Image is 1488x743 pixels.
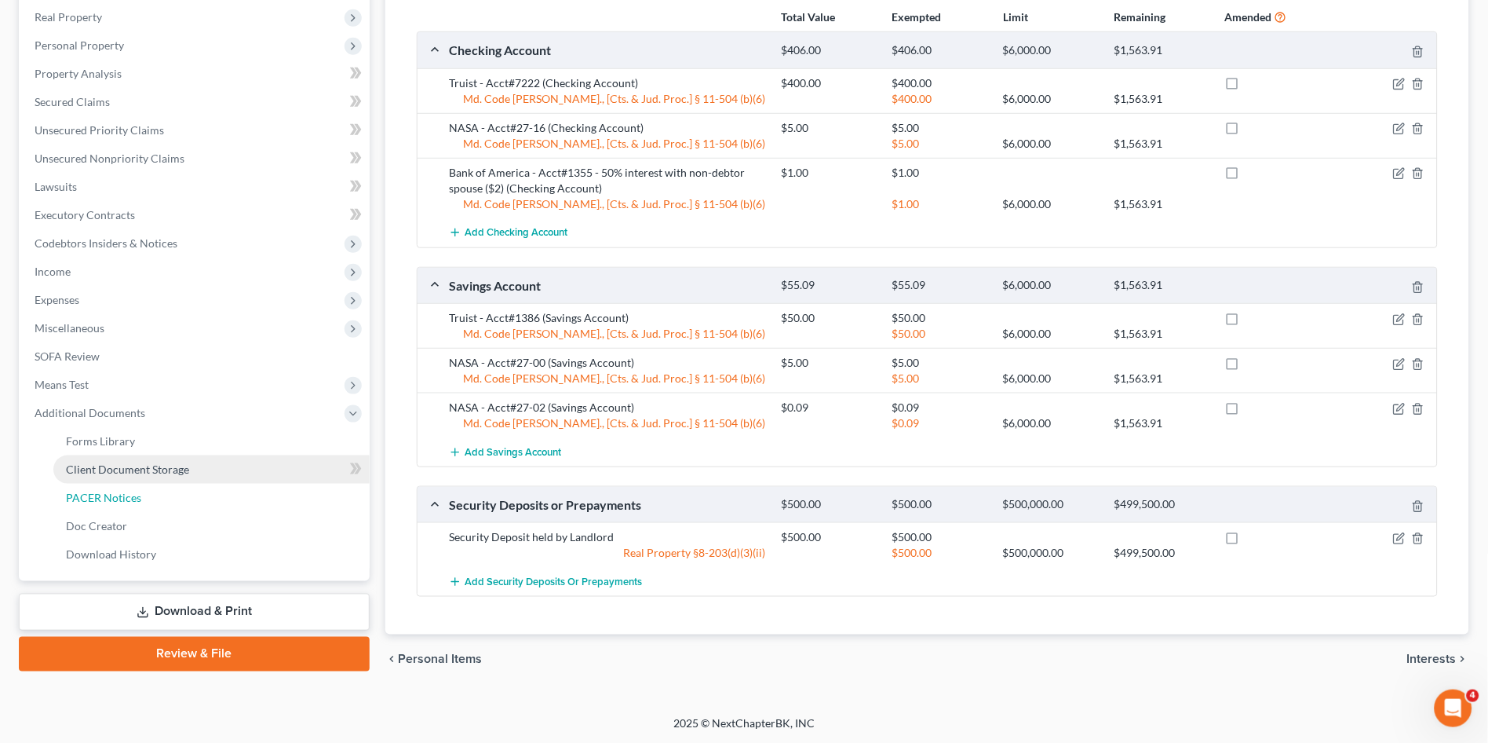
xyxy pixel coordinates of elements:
span: Codebtors Insiders & Notices [35,236,177,250]
div: $55.09 [884,278,995,293]
span: Real Property [35,10,102,24]
div: $5.00 [884,136,995,152]
div: $500.00 [884,529,995,545]
strong: Amended [1225,10,1272,24]
span: Personal Items [398,653,482,666]
div: $400.00 [884,91,995,107]
a: Lawsuits [22,173,370,201]
div: $1.00 [884,196,995,212]
div: $1,563.91 [1106,91,1216,107]
strong: Exempted [892,10,942,24]
span: Miscellaneous [35,321,104,335]
span: Secured Claims [35,95,110,108]
div: $499,500.00 [1106,545,1216,561]
div: $1,563.91 [1106,43,1216,58]
div: Savings Account [441,277,774,294]
a: Executory Contracts [22,201,370,229]
div: $500.00 [774,529,884,545]
span: Additional Documents [35,406,145,419]
div: NASA - Acct#27-02 (Savings Account) [441,400,774,415]
div: $50.00 [884,310,995,326]
button: chevron_left Personal Items [385,653,482,666]
span: Forms Library [66,434,135,448]
div: $0.09 [884,415,995,431]
div: $406.00 [774,43,884,58]
button: Add Savings Account [449,437,561,467]
div: Md. Code [PERSON_NAME]., [Cts. & Jud. Proc.] § 11-504 (b)(6) [441,136,774,152]
div: Real Property §8-203(d)(3)(ii) [441,545,774,561]
div: $6,000.00 [995,278,1106,293]
div: $5.00 [884,355,995,371]
div: $400.00 [774,75,884,91]
a: Client Document Storage [53,456,370,484]
div: $1,563.91 [1106,326,1216,342]
span: Income [35,265,71,278]
span: Client Document Storage [66,463,189,476]
div: $0.09 [884,400,995,415]
div: $6,000.00 [995,326,1106,342]
div: $6,000.00 [995,91,1106,107]
a: Unsecured Nonpriority Claims [22,145,370,173]
div: Md. Code [PERSON_NAME]., [Cts. & Jud. Proc.] § 11-504 (b)(6) [441,91,774,107]
a: Download & Print [19,594,370,631]
a: PACER Notices [53,484,370,512]
span: Add Checking Account [465,227,567,240]
div: Security Deposits or Prepayments [441,496,774,513]
a: Unsecured Priority Claims [22,116,370,145]
strong: Total Value [781,10,835,24]
div: $6,000.00 [995,136,1106,152]
span: Unsecured Priority Claims [35,123,164,137]
a: Doc Creator [53,512,370,540]
div: $1,563.91 [1106,136,1216,152]
span: Executory Contracts [35,208,135,221]
div: $400.00 [884,75,995,91]
div: $0.09 [774,400,884,415]
strong: Remaining [1114,10,1166,24]
div: $50.00 [884,326,995,342]
div: $6,000.00 [995,196,1106,212]
strong: Limit [1003,10,1028,24]
span: Personal Property [35,38,124,52]
div: $1,563.91 [1106,278,1216,293]
div: $5.00 [884,371,995,386]
div: $1,563.91 [1106,415,1216,431]
div: $500.00 [884,545,995,561]
div: Checking Account [441,42,774,58]
span: Doc Creator [66,519,127,533]
span: Means Test [35,378,89,391]
div: NASA - Acct#27-00 (Savings Account) [441,355,774,371]
i: chevron_right [1457,653,1469,666]
a: Secured Claims [22,88,370,116]
a: SOFA Review [22,342,370,371]
div: Security Deposit held by Landlord [441,529,774,545]
button: Add Checking Account [449,218,567,247]
span: PACER Notices [66,491,141,504]
a: Property Analysis [22,60,370,88]
div: Truist - Acct#1386 (Savings Account) [441,310,774,326]
a: Review & File [19,637,370,672]
span: Unsecured Nonpriority Claims [35,152,184,165]
div: $55.09 [774,278,884,293]
div: $500.00 [884,497,995,512]
div: $50.00 [774,310,884,326]
div: $5.00 [774,355,884,371]
span: Lawsuits [35,180,77,193]
span: Add Savings Account [465,446,561,459]
div: $1.00 [774,165,884,181]
div: $1,563.91 [1106,371,1216,386]
div: Md. Code [PERSON_NAME]., [Cts. & Jud. Proc.] § 11-504 (b)(6) [441,196,774,212]
div: $500,000.00 [995,497,1106,512]
span: 4 [1467,690,1479,702]
div: $499,500.00 [1106,497,1216,512]
div: $5.00 [774,120,884,136]
div: $6,000.00 [995,371,1106,386]
div: $1,563.91 [1106,196,1216,212]
div: $500,000.00 [995,545,1106,561]
span: Add Security Deposits or Prepayments [465,576,642,588]
button: Interests chevron_right [1407,653,1469,666]
div: Md. Code [PERSON_NAME]., [Cts. & Jud. Proc.] § 11-504 (b)(6) [441,326,774,342]
iframe: Intercom live chat [1435,690,1472,727]
i: chevron_left [385,653,398,666]
div: $5.00 [884,120,995,136]
div: Md. Code [PERSON_NAME]., [Cts. & Jud. Proc.] § 11-504 (b)(6) [441,415,774,431]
